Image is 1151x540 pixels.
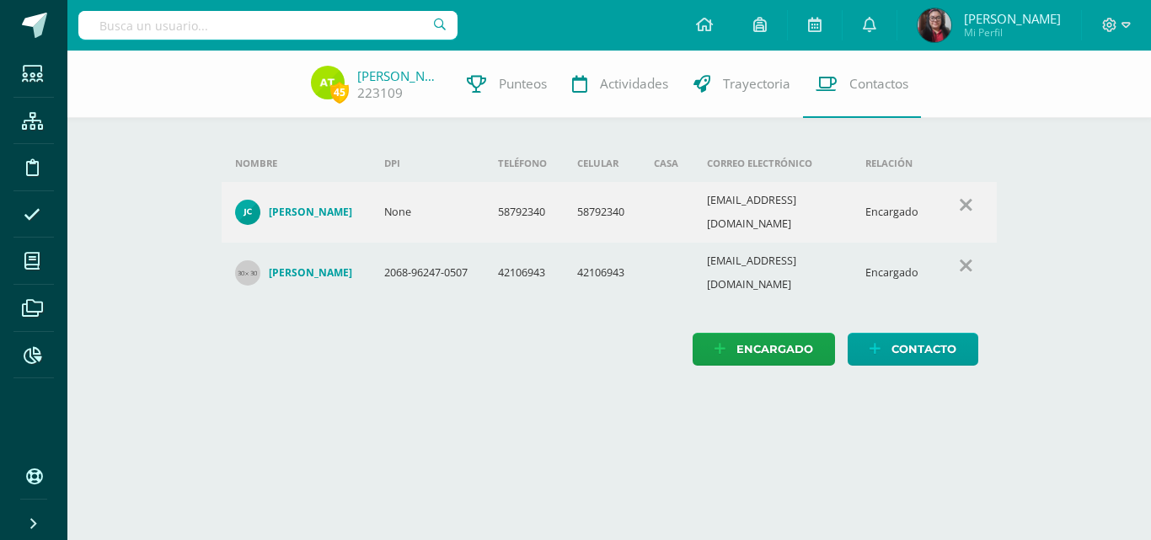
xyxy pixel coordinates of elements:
[681,51,803,118] a: Trayectoria
[852,182,934,243] td: Encargado
[693,145,853,182] th: Correo electrónico
[330,82,349,103] span: 45
[564,243,640,303] td: 42106943
[564,182,640,243] td: 58792340
[723,75,790,93] span: Trayectoria
[311,66,345,99] img: 7eae80c976bab654dea676abbb61f835.png
[640,145,693,182] th: Casa
[918,8,951,42] img: 4f1d20c8bafb3cbeaa424ebc61ec86ed.png
[600,75,668,93] span: Actividades
[357,84,403,102] a: 223109
[78,11,458,40] input: Busca un usuario...
[849,75,908,93] span: Contactos
[222,145,371,182] th: Nombre
[499,75,547,93] span: Punteos
[269,206,352,219] h4: [PERSON_NAME]
[235,200,357,225] a: [PERSON_NAME]
[235,260,260,286] img: 30x30
[803,51,921,118] a: Contactos
[235,260,357,286] a: [PERSON_NAME]
[964,25,1061,40] span: Mi Perfil
[693,333,835,366] a: Encargado
[736,334,813,365] span: Encargado
[371,145,485,182] th: DPI
[357,67,442,84] a: [PERSON_NAME]
[891,334,956,365] span: Contacto
[269,266,352,280] h4: [PERSON_NAME]
[371,182,485,243] td: None
[964,10,1061,27] span: [PERSON_NAME]
[371,243,485,303] td: 2068-96247-0507
[852,145,934,182] th: Relación
[852,243,934,303] td: Encargado
[848,333,978,366] a: Contacto
[693,243,853,303] td: [EMAIL_ADDRESS][DOMAIN_NAME]
[454,51,559,118] a: Punteos
[484,243,563,303] td: 42106943
[484,145,563,182] th: Teléfono
[559,51,681,118] a: Actividades
[235,200,260,225] img: 16afb4a6e4f0600ad07a7a8ef5d46919.png
[484,182,563,243] td: 58792340
[564,145,640,182] th: Celular
[693,182,853,243] td: [EMAIL_ADDRESS][DOMAIN_NAME]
